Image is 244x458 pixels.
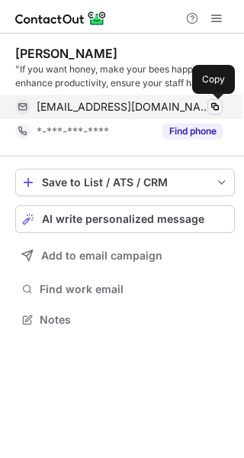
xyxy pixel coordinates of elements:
span: AI write personalized message [42,213,204,225]
button: Find work email [15,279,235,300]
div: Save to List / ATS / CRM [42,176,208,189]
div: "If you want honey, make your bees happy." (To enhance productivity, ensure your staff has everyt... [15,63,235,90]
button: save-profile-one-click [15,169,235,196]
span: Add to email campaign [41,250,162,262]
span: [EMAIL_ADDRESS][DOMAIN_NAME] [37,100,211,114]
button: Reveal Button [162,124,223,139]
button: Notes [15,309,235,331]
span: Notes [40,313,229,327]
button: Add to email campaign [15,242,235,269]
div: [PERSON_NAME] [15,46,117,61]
span: Find work email [40,282,229,296]
img: ContactOut v5.3.10 [15,9,107,27]
button: AI write personalized message [15,205,235,233]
